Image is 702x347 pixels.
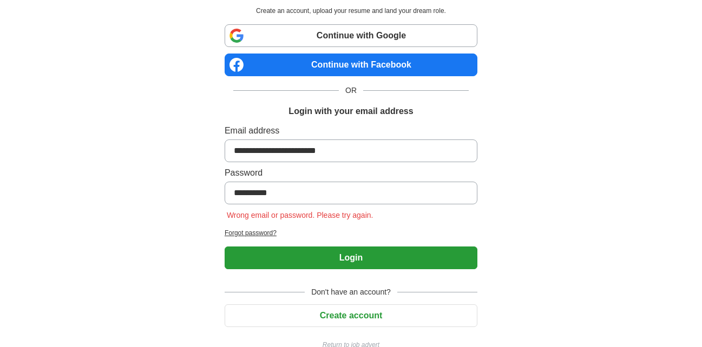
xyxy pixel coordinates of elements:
[288,105,413,118] h1: Login with your email address
[225,24,477,47] a: Continue with Google
[227,6,475,16] p: Create an account, upload your resume and land your dream role.
[225,311,477,320] a: Create account
[225,166,477,179] label: Password
[305,286,397,298] span: Don't have an account?
[225,211,376,219] span: Wrong email or password. Please try again.
[225,304,477,327] button: Create account
[225,124,477,137] label: Email address
[225,54,477,76] a: Continue with Facebook
[225,228,477,238] a: Forgot password?
[225,246,477,269] button: Login
[339,85,363,96] span: OR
